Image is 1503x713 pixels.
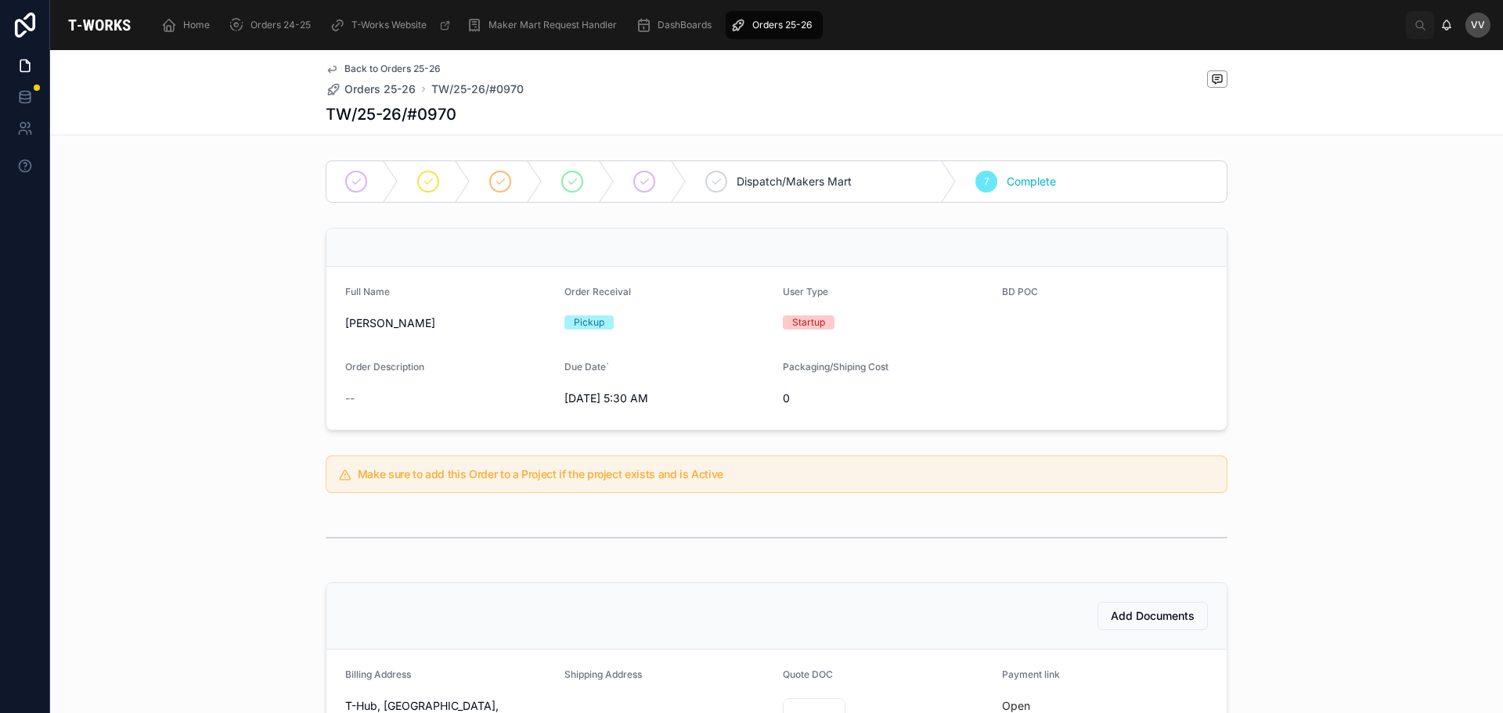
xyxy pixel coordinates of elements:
a: Home [157,11,221,39]
button: Add Documents [1098,602,1208,630]
span: Back to Orders 25-26 [344,63,441,75]
span: Payment link [1002,668,1060,680]
img: App logo [63,13,136,38]
span: User Type [783,286,828,297]
h1: TW/25-26/#0970 [326,103,456,125]
span: Packaging/Shiping Cost [783,361,888,373]
a: T-Works Website [325,11,459,39]
span: -- [345,391,355,406]
span: Due Date` [564,361,609,373]
span: Complete [1007,174,1056,189]
span: Add Documents [1111,608,1195,624]
span: Dispatch/Makers Mart [737,174,852,189]
span: Maker Mart Request Handler [488,19,617,31]
a: Back to Orders 25-26 [326,63,441,75]
span: Order Description [345,361,424,373]
span: 0 [783,391,989,406]
span: 7 [984,175,989,188]
span: [DATE] 5:30 AM [564,391,771,406]
span: T-Works Website [351,19,427,31]
a: Orders 25-26 [726,11,823,39]
div: scrollable content [149,8,1406,42]
a: Open [1002,699,1030,712]
a: Orders 25-26 [326,81,416,97]
span: Shipping Address [564,668,642,680]
span: Order Receival [564,286,631,297]
span: Billing Address [345,668,411,680]
span: Home [183,19,210,31]
div: Startup [792,315,825,329]
span: Orders 24-25 [250,19,311,31]
a: Orders 24-25 [224,11,322,39]
span: Orders 25-26 [344,81,416,97]
span: Full Name [345,286,390,297]
span: [PERSON_NAME] [345,315,552,331]
a: TW/25-26/#0970 [431,81,524,97]
a: Maker Mart Request Handler [462,11,628,39]
span: BD POC [1002,286,1038,297]
a: DashBoards [631,11,723,39]
span: Quote DOC [783,668,833,680]
span: DashBoards [658,19,712,31]
div: Pickup [574,315,604,329]
h5: Make sure to add this Order to a Project if the project exists and is Active [358,469,1214,480]
span: Orders 25-26 [752,19,812,31]
span: VV [1471,19,1485,31]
